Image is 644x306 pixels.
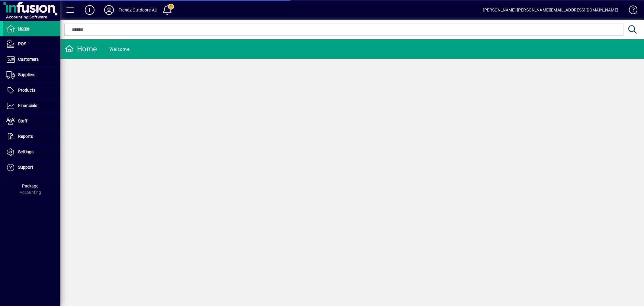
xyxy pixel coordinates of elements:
[3,83,60,98] a: Products
[3,67,60,83] a: Suppliers
[624,1,636,21] a: Knowledge Base
[80,5,99,15] button: Add
[18,165,33,170] span: Support
[18,26,29,31] span: Home
[22,184,38,188] span: Package
[109,44,130,54] div: Welcome
[3,145,60,160] a: Settings
[18,119,27,123] span: Staff
[18,72,35,77] span: Suppliers
[3,129,60,144] a: Reports
[3,52,60,67] a: Customers
[3,37,60,52] a: POS
[99,5,119,15] button: Profile
[18,134,33,139] span: Reports
[3,160,60,175] a: Support
[3,98,60,113] a: Financials
[65,44,97,54] div: Home
[18,41,26,46] span: POS
[3,114,60,129] a: Staff
[18,88,35,93] span: Products
[18,149,34,154] span: Settings
[119,5,157,15] div: Trendz Outdoors AU
[18,103,37,108] span: Financials
[18,57,39,62] span: Customers
[483,5,618,15] div: [PERSON_NAME] [PERSON_NAME][EMAIL_ADDRESS][DOMAIN_NAME]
